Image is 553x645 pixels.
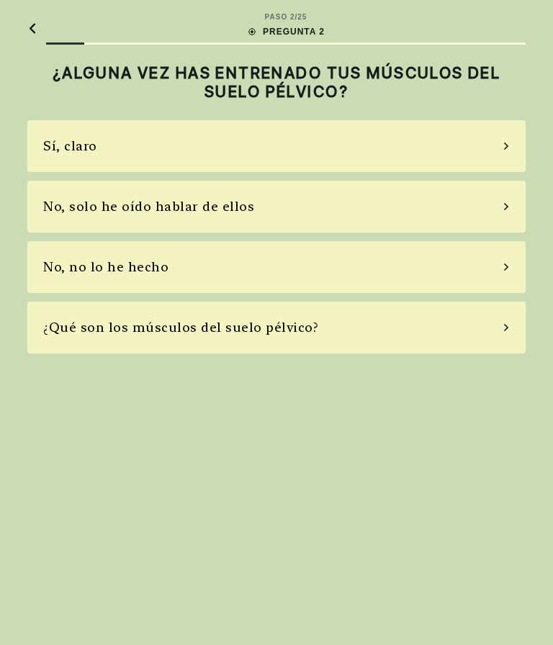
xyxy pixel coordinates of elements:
[265,12,307,22] div: PASO 2 / 25
[43,317,318,337] div: ¿Qué son los músculos del suelo pélvico?
[27,63,526,102] h2: ¿ALGUNA VEZ HAS ENTRENADO TUS MÚSCULOS DEL SUELO PÉLVICO?
[43,197,254,216] div: No, solo he oído hablar de ellos
[43,257,168,276] div: No, no lo he hecho
[43,136,97,155] div: Sí, claro
[247,25,325,38] div: PREGUNTA 2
